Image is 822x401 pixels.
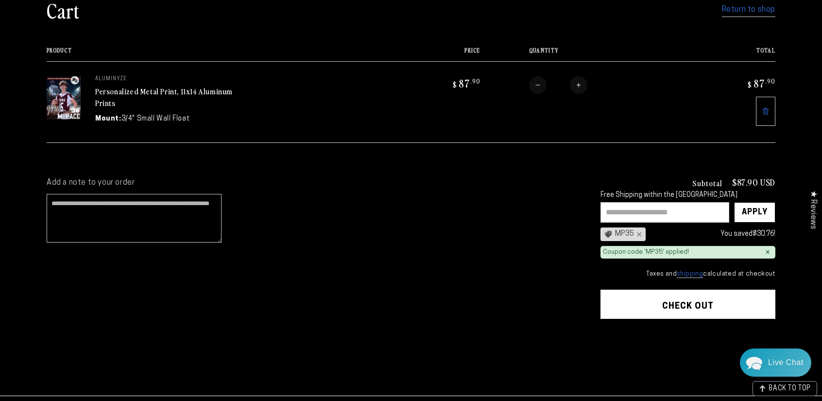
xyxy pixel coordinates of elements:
div: Free Shipping within the [GEOGRAPHIC_DATA] [600,192,775,200]
th: Product [47,47,394,61]
dd: 3/4" Small Wall Float [121,114,190,124]
input: Quantity for Personalized Metal Print, 11x14 Aluminum Prints [547,76,570,94]
small: Taxes and calculated at checkout [600,269,775,279]
img: 11"x14" Rectangle White Glossy Aluminyzed Photo [47,76,81,120]
a: Remove 11"x14" Rectangle White Glossy Aluminyzed Photo [756,97,775,126]
p: aluminyze [95,76,241,82]
th: Total [690,47,775,61]
div: Contact Us Directly [768,349,804,377]
th: Price [394,47,480,61]
bdi: 87 [746,76,775,90]
span: $30.76 [753,230,774,238]
div: Apply [742,203,768,222]
div: Chat widget toggle [740,349,811,377]
dt: Mount: [95,114,121,124]
h3: Subtotal [692,179,722,187]
div: MP35 [600,227,646,241]
a: shipping [677,271,703,278]
span: $ [748,80,752,89]
div: You saved ! [651,228,775,240]
bdi: 87 [451,76,480,90]
button: Check out [600,290,775,319]
div: × [634,230,642,238]
div: Click to open Judge.me floating reviews tab [804,183,822,237]
th: Quantity [480,47,690,61]
span: $ [453,80,457,89]
p: $87.90 USD [732,178,775,187]
sup: .90 [470,77,480,85]
label: Add a note to your order [47,178,581,188]
sup: .90 [765,77,775,85]
span: BACK TO TOP [769,385,811,392]
iframe: PayPal-paypal [600,338,775,359]
a: Personalized Metal Print, 11x14 Aluminum Prints [95,86,233,109]
div: × [765,248,770,256]
a: Return to shop [722,3,775,17]
div: Coupon code 'MP35' applied! [603,248,689,257]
